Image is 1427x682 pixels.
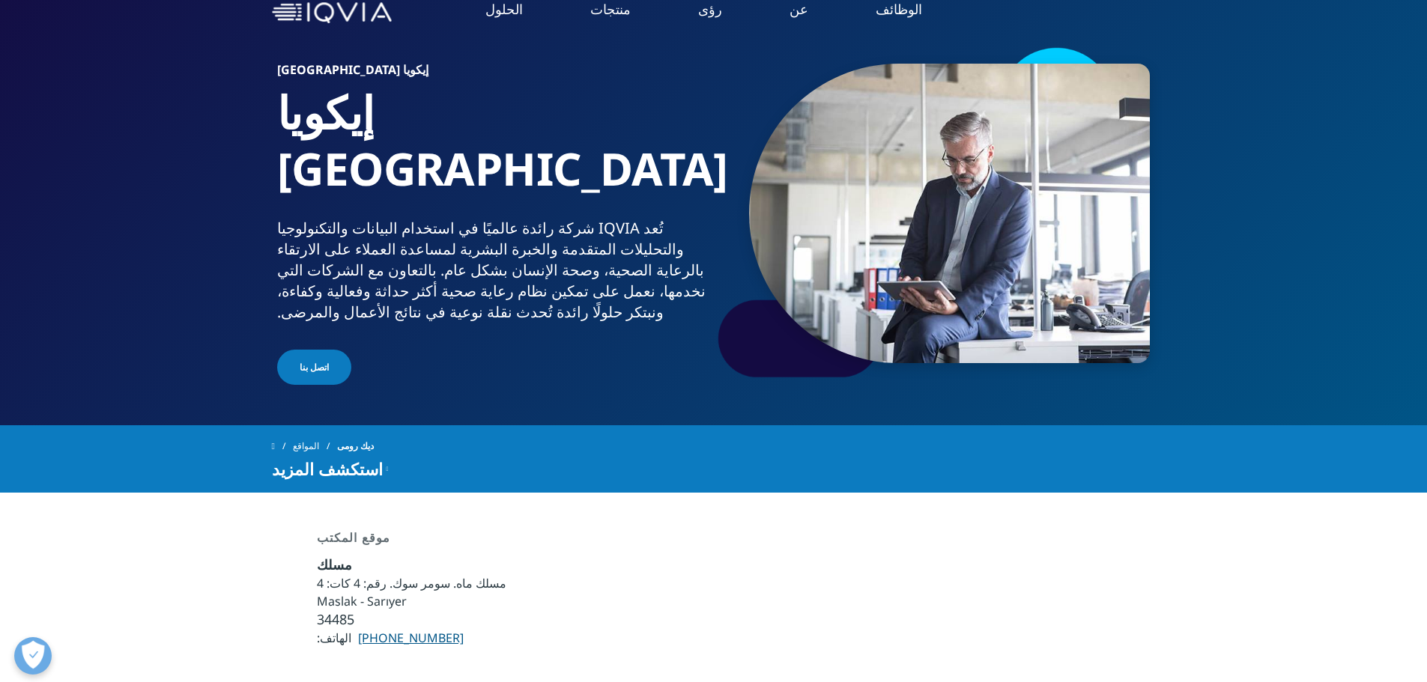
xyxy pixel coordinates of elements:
font: الهاتف: [317,630,351,646]
a: [PHONE_NUMBER] [358,630,464,646]
font: إيكويا [GEOGRAPHIC_DATA] [277,82,728,199]
font: مسلك [317,555,352,573]
font: تُعد IQVIA شركة رائدة عالميًا في استخدام البيانات والتكنولوجيا والتحليلات المتقدمة والخبرة البشري... [277,218,706,322]
font: المواقع [293,439,319,452]
a: اتصل بنا [277,350,351,385]
img: 349_businessman-in-office-using-tablet.jpg [749,64,1150,363]
a: المواقع [293,433,337,460]
img: شركة IQVIA لتكنولوجيا المعلومات الصحية والأبحاث السريرية الدوائية [272,2,392,24]
font: ديك رومى [337,439,374,452]
font: استكشف المزيد [272,457,383,480]
font: اتصل بنا [300,361,329,374]
font: Maslak - Sarıyer [317,593,407,609]
font: مسلك ماه. سومر سوك. رقم: 4 كات: 4 [317,575,506,591]
font: إيكويا [GEOGRAPHIC_DATA] [277,61,428,78]
font: 34485 [317,610,354,628]
font: موقع المكتب [317,529,391,546]
button: فتح التفضيلات [14,637,52,675]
